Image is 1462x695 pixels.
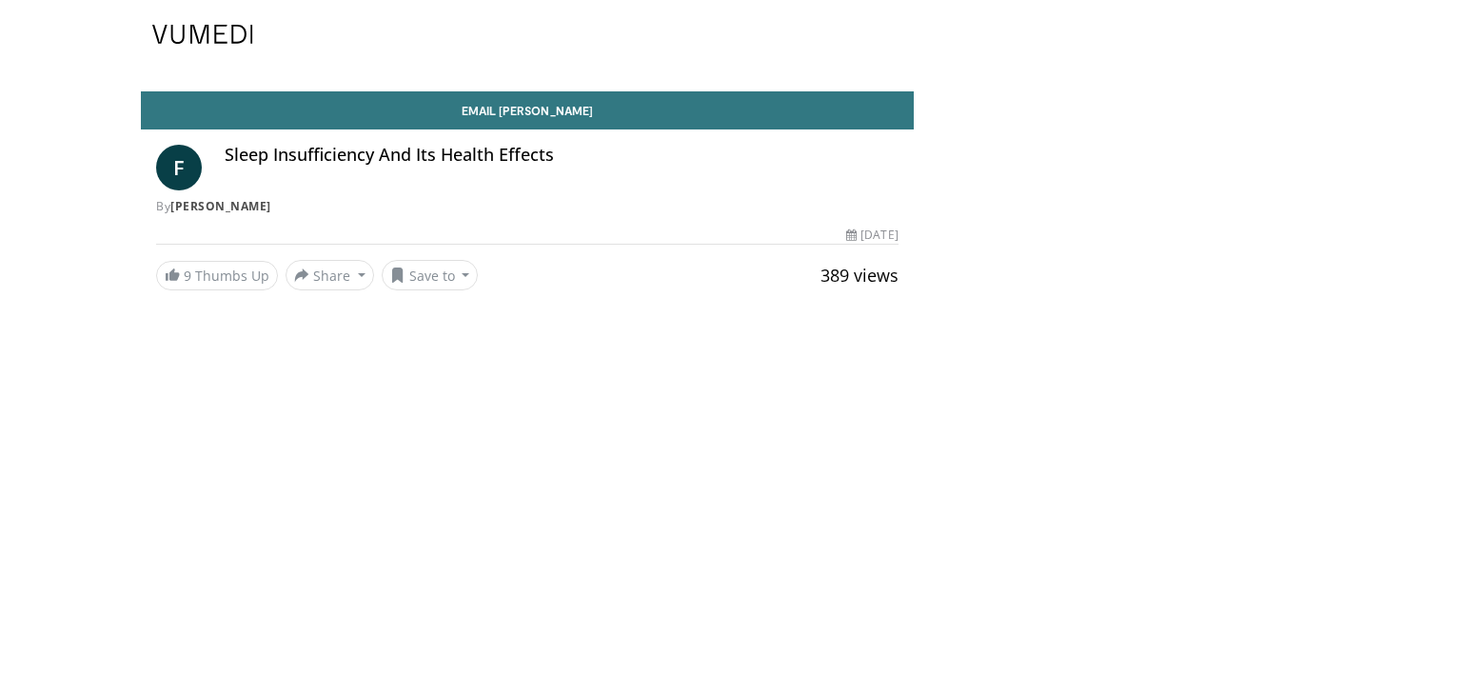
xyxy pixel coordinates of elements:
span: 9 [184,267,191,285]
h4: Sleep Insufficiency And Its Health Effects [225,145,899,166]
button: Share [286,260,374,290]
a: 9 Thumbs Up [156,261,278,290]
div: By [156,198,899,215]
div: [DATE] [846,227,898,244]
button: Save to [382,260,479,290]
span: 389 views [820,264,899,287]
a: [PERSON_NAME] [170,198,271,214]
a: Email [PERSON_NAME] [141,91,914,129]
a: F [156,145,202,190]
img: VuMedi Logo [152,25,253,44]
